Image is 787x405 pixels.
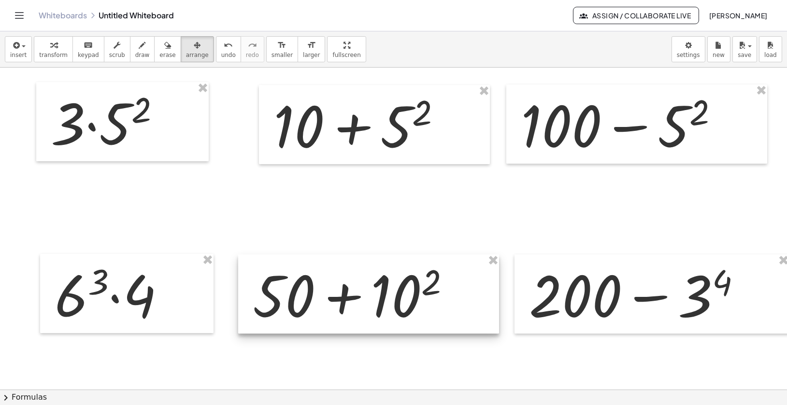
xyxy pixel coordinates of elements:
button: format_sizesmaller [266,36,298,62]
span: draw [135,52,150,58]
span: larger [303,52,320,58]
button: [PERSON_NAME] [701,7,775,24]
span: fullscreen [332,52,360,58]
button: fullscreen [327,36,366,62]
button: erase [154,36,181,62]
i: keyboard [84,40,93,51]
button: save [732,36,757,62]
button: undoundo [216,36,241,62]
span: new [713,52,725,58]
span: transform [39,52,68,58]
button: redoredo [241,36,264,62]
span: settings [677,52,700,58]
span: undo [221,52,236,58]
span: smaller [272,52,293,58]
button: load [759,36,782,62]
span: insert [10,52,27,58]
span: scrub [109,52,125,58]
a: Whiteboards [39,11,87,20]
button: keyboardkeypad [72,36,104,62]
span: load [764,52,777,58]
i: redo [248,40,257,51]
button: draw [130,36,155,62]
span: Assign / Collaborate Live [581,11,691,20]
span: redo [246,52,259,58]
span: save [738,52,751,58]
button: insert [5,36,32,62]
i: format_size [277,40,286,51]
button: scrub [104,36,130,62]
button: new [707,36,730,62]
i: undo [224,40,233,51]
button: Toggle navigation [12,8,27,23]
button: format_sizelarger [298,36,325,62]
button: Assign / Collaborate Live [573,7,699,24]
button: arrange [181,36,214,62]
button: transform [34,36,73,62]
span: keypad [78,52,99,58]
i: format_size [307,40,316,51]
span: [PERSON_NAME] [709,11,768,20]
span: erase [159,52,175,58]
span: arrange [186,52,209,58]
button: settings [672,36,705,62]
